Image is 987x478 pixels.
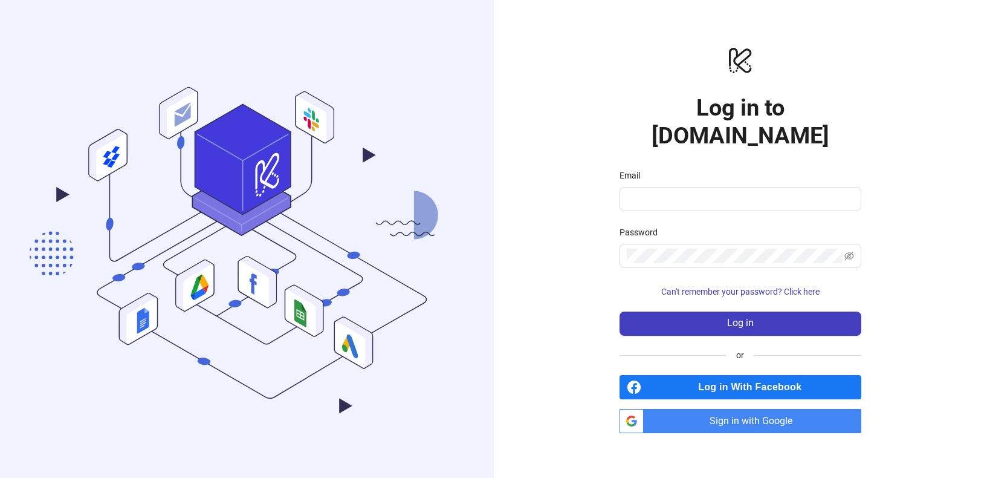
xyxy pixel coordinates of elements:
label: Password [620,226,665,239]
a: Sign in with Google [620,409,861,433]
h1: Log in to [DOMAIN_NAME] [620,94,861,149]
span: eye-invisible [844,251,854,261]
span: Can't remember your password? Click here [661,287,820,296]
span: Log in [727,318,754,329]
input: Email [627,192,852,206]
a: Log in With Facebook [620,375,861,399]
button: Log in [620,312,861,336]
span: Log in With Facebook [646,375,861,399]
label: Email [620,169,648,182]
span: or [726,349,754,362]
a: Can't remember your password? Click here [620,287,861,296]
span: Sign in with Google [649,409,861,433]
button: Can't remember your password? Click here [620,283,861,302]
input: Password [627,249,842,263]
